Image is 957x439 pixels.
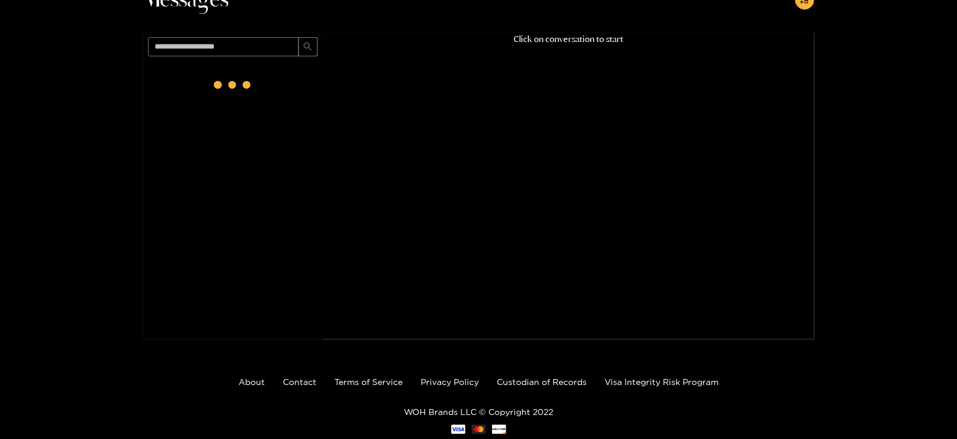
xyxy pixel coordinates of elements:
a: About [239,377,265,386]
a: Privacy Policy [421,377,479,386]
button: search [298,37,318,56]
a: Custodian of Records [497,377,587,386]
a: Contact [283,377,316,386]
span: search [303,42,312,52]
a: Visa Integrity Risk Program [605,377,718,386]
p: Click on conversation to start [323,32,814,46]
a: Terms of Service [334,377,403,386]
